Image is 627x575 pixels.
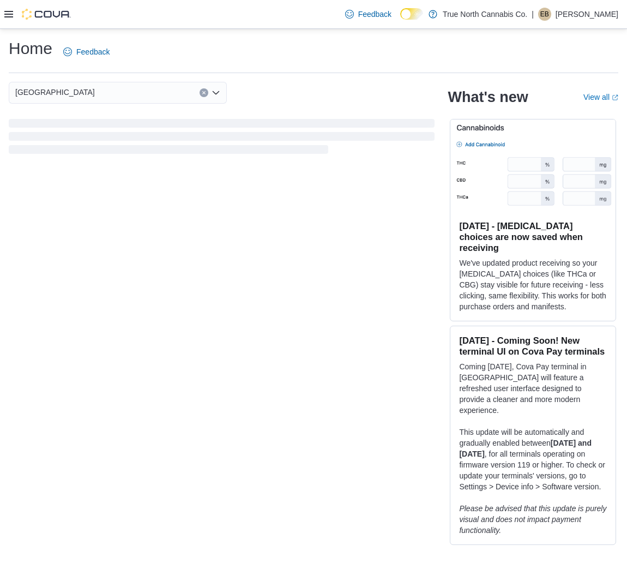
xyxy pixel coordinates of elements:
[400,8,423,20] input: Dark Mode
[556,8,618,21] p: [PERSON_NAME]
[9,121,435,156] span: Loading
[459,220,607,253] h3: [DATE] - [MEDICAL_DATA] choices are now saved when receiving
[76,46,110,57] span: Feedback
[459,439,592,458] strong: [DATE] and [DATE]
[22,9,71,20] img: Cova
[59,41,114,63] a: Feedback
[459,335,607,357] h3: [DATE] - Coming Soon! New terminal UI on Cova Pay terminals
[212,88,220,97] button: Open list of options
[459,427,607,492] p: This update will be automatically and gradually enabled between , for all terminals operating on ...
[459,504,606,535] em: Please be advised that this update is purely visual and does not impact payment functionality.
[459,257,607,312] p: We've updated product receiving so your [MEDICAL_DATA] choices (like THCa or CBG) stay visible fo...
[540,8,549,21] span: EB
[448,88,528,106] h2: What's new
[9,38,52,59] h1: Home
[583,93,618,101] a: View allExternal link
[15,86,95,99] span: [GEOGRAPHIC_DATA]
[443,8,527,21] p: True North Cannabis Co.
[538,8,551,21] div: Elizabeth Brooks
[612,94,618,101] svg: External link
[532,8,534,21] p: |
[459,361,607,416] p: Coming [DATE], Cova Pay terminal in [GEOGRAPHIC_DATA] will feature a refreshed user interface des...
[358,9,391,20] span: Feedback
[341,3,396,25] a: Feedback
[200,88,208,97] button: Clear input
